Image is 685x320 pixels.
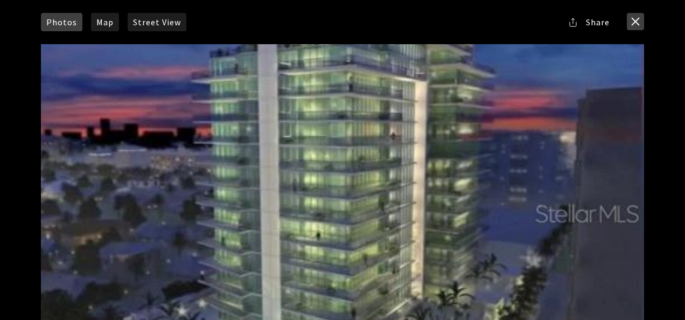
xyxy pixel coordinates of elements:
span: Map [96,18,114,26]
button: close modal [627,13,644,30]
span: Share [586,18,610,26]
span: Photos [46,18,77,26]
a: Street View [128,13,186,31]
span: Street View [133,18,181,26]
a: Photos [41,13,82,31]
a: Map [91,13,119,31]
